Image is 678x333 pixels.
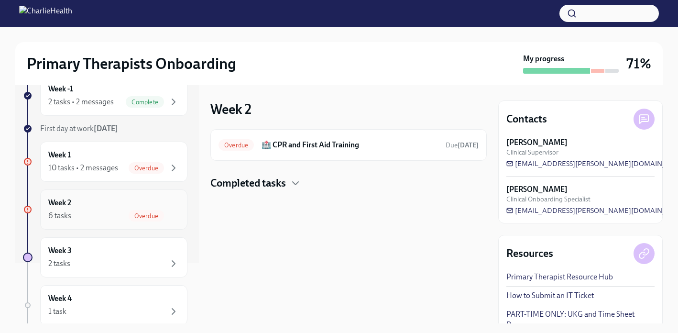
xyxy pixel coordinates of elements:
[262,140,438,150] h6: 🏥 CPR and First Aid Training
[48,211,71,221] div: 6 tasks
[506,290,594,301] a: How to Submit an IT Ticket
[23,237,187,277] a: Week 32 tasks
[219,142,254,149] span: Overdue
[48,150,71,160] h6: Week 1
[48,245,72,256] h6: Week 3
[48,97,114,107] div: 2 tasks • 2 messages
[129,212,164,220] span: Overdue
[48,293,72,304] h6: Week 4
[506,246,553,261] h4: Resources
[40,124,118,133] span: First day at work
[48,198,71,208] h6: Week 2
[506,195,591,204] span: Clinical Onboarding Specialist
[23,189,187,230] a: Week 26 tasksOverdue
[48,258,70,269] div: 2 tasks
[506,148,558,157] span: Clinical Supervisor
[446,141,479,150] span: August 23rd, 2025 10:00
[506,137,568,148] strong: [PERSON_NAME]
[210,176,286,190] h4: Completed tasks
[506,184,568,195] strong: [PERSON_NAME]
[210,100,252,118] h3: Week 2
[523,54,564,64] strong: My progress
[506,112,547,126] h4: Contacts
[48,84,73,94] h6: Week -1
[126,99,164,106] span: Complete
[48,163,118,173] div: 10 tasks • 2 messages
[27,54,236,73] h2: Primary Therapists Onboarding
[506,272,613,282] a: Primary Therapist Resource Hub
[94,124,118,133] strong: [DATE]
[48,306,66,317] div: 1 task
[458,141,479,149] strong: [DATE]
[19,6,72,21] img: CharlieHealth
[219,137,479,153] a: Overdue🏥 CPR and First Aid TrainingDue[DATE]
[23,76,187,116] a: Week -12 tasks • 2 messagesComplete
[129,165,164,172] span: Overdue
[506,309,655,330] a: PART-TIME ONLY: UKG and Time Sheet Resource
[210,176,487,190] div: Completed tasks
[23,123,187,134] a: First day at work[DATE]
[23,142,187,182] a: Week 110 tasks • 2 messagesOverdue
[23,285,187,325] a: Week 41 task
[446,141,479,149] span: Due
[626,55,651,72] h3: 71%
